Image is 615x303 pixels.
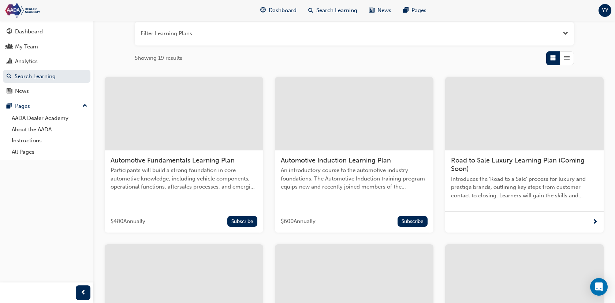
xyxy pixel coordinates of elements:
[15,28,43,36] div: Dashboard
[308,6,313,15] span: search-icon
[9,113,90,124] a: AADA Dealer Academy
[15,102,30,110] div: Pages
[550,54,556,62] span: Grid
[9,146,90,158] a: All Pages
[3,84,90,98] a: News
[398,216,428,227] button: Subscribe
[3,99,90,113] button: Pages
[9,135,90,146] a: Instructions
[7,88,12,95] span: news-icon
[411,6,426,15] span: Pages
[227,216,258,227] button: Subscribe
[363,3,397,18] a: news-iconNews
[9,124,90,135] a: About the AADA
[4,2,88,19] img: Trak
[15,87,29,95] div: News
[3,55,90,68] a: Analytics
[7,29,12,35] span: guage-icon
[82,101,87,111] span: up-icon
[260,6,266,15] span: guage-icon
[135,54,182,62] span: Showing 19 results
[7,44,12,50] span: people-icon
[111,217,145,226] span: $ 480 Annually
[369,6,374,15] span: news-icon
[269,6,297,15] span: Dashboard
[81,288,86,297] span: prev-icon
[451,156,585,173] span: Road to Sale Luxury Learning Plan (Coming Soon)
[377,6,391,15] span: News
[105,77,263,233] a: Automotive Fundamentals Learning PlanParticipants will build a strong foundation in core automoti...
[316,6,357,15] span: Search Learning
[111,166,257,191] span: Participants will build a strong foundation in core automotive knowledge, including vehicle compo...
[15,43,38,51] div: My Team
[281,166,428,191] span: An introductory course to the automotive industry foundations. The Automotive Induction training ...
[403,6,409,15] span: pages-icon
[302,3,363,18] a: search-iconSearch Learning
[599,4,611,17] button: YY
[281,156,391,164] span: Automotive Induction Learning Plan
[7,103,12,110] span: pages-icon
[451,175,598,200] span: Introduces the ‘Road to a Sale’ process for luxury and prestige brands, outlining key steps from ...
[592,218,598,227] span: next-icon
[7,58,12,65] span: chart-icon
[602,6,608,15] span: YY
[111,156,235,164] span: Automotive Fundamentals Learning Plan
[563,29,568,38] button: Open the filter
[397,3,432,18] a: pages-iconPages
[3,25,90,39] a: Dashboard
[7,73,12,80] span: search-icon
[281,217,316,226] span: $ 600 Annually
[445,77,604,233] a: Road to Sale Luxury Learning Plan (Coming Soon)Introduces the ‘Road to a Sale’ process for luxury...
[590,278,608,296] div: Open Intercom Messenger
[15,57,38,66] div: Analytics
[275,77,433,233] a: Automotive Induction Learning PlanAn introductory course to the automotive industry foundations. ...
[254,3,302,18] a: guage-iconDashboard
[3,70,90,83] a: Search Learning
[3,40,90,54] a: My Team
[3,23,90,99] button: DashboardMy TeamAnalyticsSearch LearningNews
[564,54,570,62] span: List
